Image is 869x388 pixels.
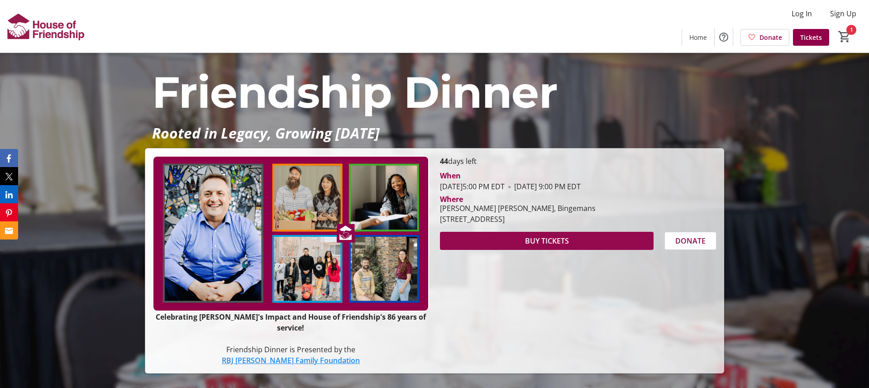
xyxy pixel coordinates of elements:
[689,33,707,42] span: Home
[440,156,448,166] span: 44
[740,29,789,46] a: Donate
[759,33,782,42] span: Donate
[664,232,716,250] button: DONATE
[440,156,716,167] p: days left
[440,196,463,203] div: Where
[792,8,812,19] span: Log In
[682,29,714,46] a: Home
[440,203,596,214] div: [PERSON_NAME] [PERSON_NAME], Bingemans
[505,182,581,192] span: [DATE] 9:00 PM EDT
[440,170,461,181] div: When
[836,29,853,45] button: Cart
[830,8,856,19] span: Sign Up
[784,6,819,21] button: Log In
[440,214,596,225] div: [STREET_ADDRESS]
[152,66,558,119] span: Friendship Dinner
[5,4,86,49] img: House of Friendship's Logo
[823,6,864,21] button: Sign Up
[156,312,426,333] strong: Celebrating [PERSON_NAME]'s Impact and House of Friendship's 86 years of service!
[505,182,514,192] span: -
[525,235,569,246] span: BUY TICKETS
[800,33,822,42] span: Tickets
[793,29,829,46] a: Tickets
[153,156,429,311] img: Campaign CTA Media Photo
[440,232,654,250] button: BUY TICKETS
[675,235,706,246] span: DONATE
[715,28,733,46] button: Help
[440,182,505,192] span: [DATE] 5:00 PM EDT
[152,123,380,143] em: Rooted in Legacy, Growing [DATE]
[222,355,360,365] a: RBJ [PERSON_NAME] Family Foundation
[153,344,429,355] p: Friendship Dinner is Presented by the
